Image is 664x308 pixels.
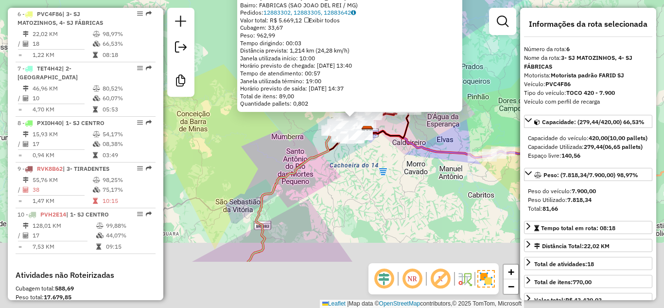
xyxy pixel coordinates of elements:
td: 60,07% [102,93,151,103]
em: Rota exportada [146,165,152,171]
i: Tempo total em rota [96,244,101,250]
span: | 3- TIRADENTES [63,165,109,172]
em: Rota exportada [146,65,152,71]
h4: Atividades não Roteirizadas [16,271,156,280]
td: 66,53% [102,39,151,49]
div: Distância Total: [534,242,610,251]
td: = [17,150,22,160]
em: Rota exportada [146,211,152,217]
span: PVH2E14 [40,211,66,218]
div: Atividade não roteirizada - OSMAR RAMOS SILVA [394,103,419,112]
span: 6 - [17,10,103,26]
span: | 1- SJ CENTRO [62,119,105,127]
div: Peso: (7.818,34/7.900,00) 98,97% [524,183,652,217]
td: = [17,50,22,60]
div: Veículo: [524,80,652,89]
td: / [17,93,22,103]
a: Zoom in [504,265,518,279]
em: Rota exportada [146,120,152,126]
td: 99,88% [105,221,152,231]
a: Capacidade: (279,44/420,00) 66,53% [524,115,652,128]
div: Janela utilizada término: 19:00 [240,77,459,85]
td: 44,07% [105,231,152,240]
a: Tempo total em rota: 08:18 [524,221,652,234]
strong: 7.900,00 [572,187,596,195]
strong: 588,69 [55,285,74,292]
strong: PVC4F86 [545,80,571,88]
td: = [17,105,22,114]
i: Distância Total [23,177,29,183]
span: RVK8B62 [37,165,63,172]
td: 0,94 KM [32,150,92,160]
div: Veículo com perfil de recarga [524,97,652,106]
td: 05:53 [102,105,151,114]
em: Rota exportada [146,11,152,17]
div: Número da rota: [524,45,652,54]
td: 10:15 [102,196,151,206]
div: Atividade não roteirizada - CIA DO BOI TIRADENTE [394,103,418,112]
div: Total de itens: [534,278,592,287]
td: 7,53 KM [32,242,96,252]
i: % de utilização da cubagem [93,95,100,101]
img: Exibir/Ocultar setores [477,270,495,288]
a: OpenStreetMap [379,300,420,307]
td: 17 [32,139,92,149]
div: Peso: 962,99 [240,32,459,39]
div: Valor total: [534,296,602,305]
span: PXI0H40 [37,119,62,127]
span: Tempo total em rota: 08:18 [541,224,615,232]
span: Capacidade: (279,44/420,00) 66,53% [542,118,645,126]
i: % de utilização da cubagem [93,187,100,193]
em: Opções [137,211,143,217]
div: Tempo dirigindo: 00:03 [240,39,459,47]
div: Total: [528,204,648,213]
a: Total de atividades:18 [524,257,652,270]
i: Observações [351,10,356,16]
div: Atividade não roteirizada - LOURES E TOSI LTDA [333,121,357,130]
div: Capacidade Utilizada: [528,143,648,151]
td: 15,93 KM [32,129,92,139]
div: Capacidade: (279,44/420,00) 66,53% [524,130,652,164]
td: 55,76 KM [32,175,92,185]
td: 08,38% [102,139,151,149]
strong: 140,56 [561,152,580,159]
i: Total de Atividades [23,233,29,238]
span: | [347,300,349,307]
i: % de utilização do peso [93,31,100,37]
i: % de utilização da cubagem [93,41,100,47]
div: Cubagem total: [16,284,156,293]
strong: 770,00 [573,278,592,286]
div: Atividade não roteirizada - REPUBLICA DOS CONES [331,123,355,132]
div: Valor total: R$ 5.669,12 [240,17,459,24]
span: TET4H42 [37,65,62,72]
span: 9 - [17,165,109,172]
div: Atividade não roteirizada - FELIPE AUGUSTO [328,119,352,129]
a: Nova sessão e pesquisa [171,12,191,34]
i: Tempo total em rota [93,198,98,204]
td: 10 [32,93,92,103]
td: / [17,139,22,149]
span: | 1- SJ CENTRO [66,211,109,218]
td: 1,47 KM [32,196,92,206]
div: Nome da rota: [524,54,652,71]
span: Ocultar deslocamento [372,267,396,290]
i: Tempo total em rota [93,152,98,158]
div: Bairro: FABRICAS (SAO JOAO DEL REI / MG) [240,1,459,9]
i: Total de Atividades [23,141,29,147]
h4: Informações da rota selecionada [524,19,652,29]
a: Exportar sessão [171,37,191,59]
td: 1,22 KM [32,50,92,60]
span: Exibir rótulo [429,267,452,290]
td: 80,52% [102,84,151,93]
div: Espaço livre: [528,151,648,160]
strong: 17.679,85 [44,293,71,301]
strong: TOCO 420 - 7.900 [566,89,615,96]
img: Farid - São João del Rei [361,126,374,138]
span: 8 - [17,119,105,127]
div: Map data © contributors,© 2025 TomTom, Microsoft [320,300,524,308]
div: Horário previsto de saída: [DATE] 14:37 [240,85,459,92]
a: Peso: (7.818,34/7.900,00) 98,97% [524,168,652,181]
td: 4,70 KM [32,105,92,114]
div: Capacidade do veículo: [528,134,648,143]
strong: (06,65 pallets) [603,143,643,150]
